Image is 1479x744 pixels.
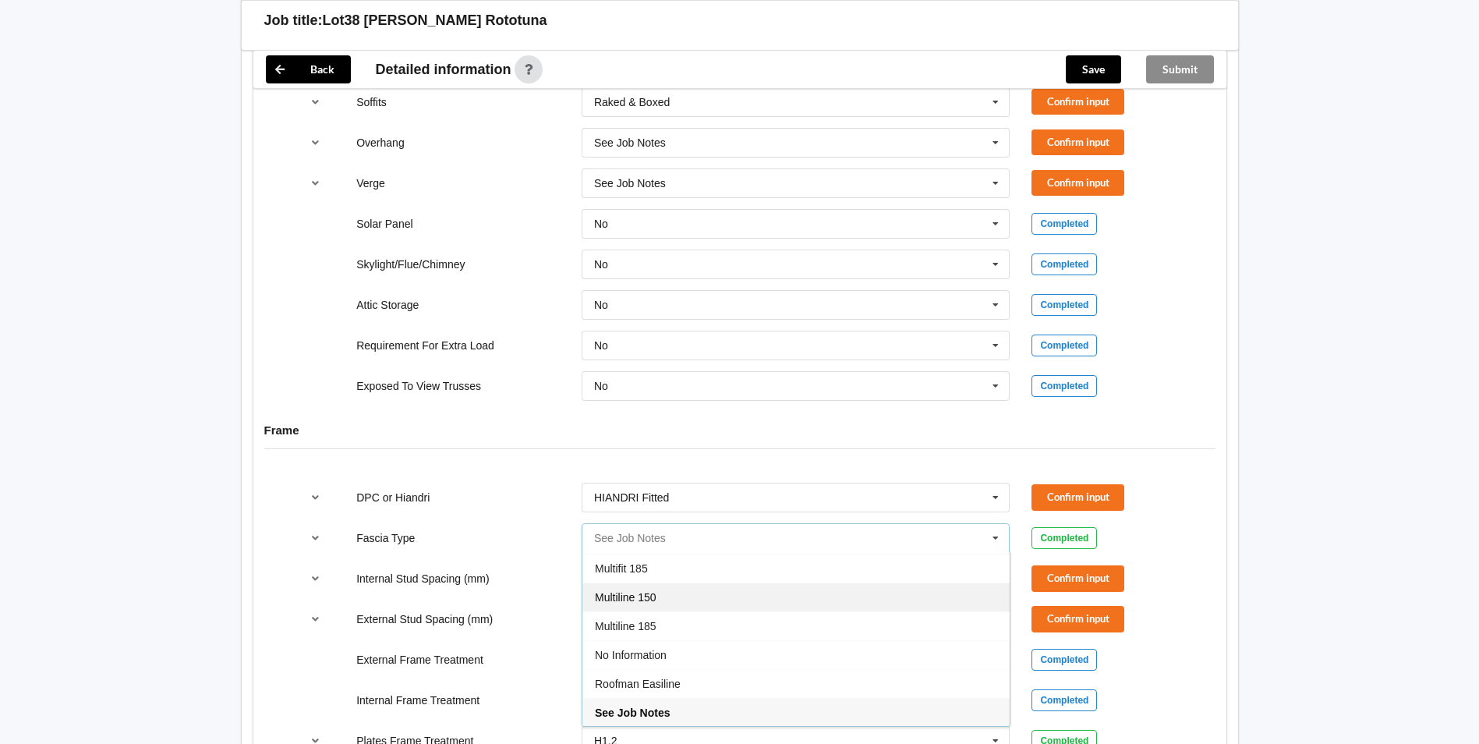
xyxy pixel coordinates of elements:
div: See Job Notes [594,137,666,148]
button: Confirm input [1031,89,1124,115]
label: Exposed To View Trusses [356,380,481,392]
div: No [594,218,608,229]
label: Overhang [356,136,404,149]
button: reference-toggle [300,484,331,512]
button: Confirm input [1031,606,1124,632]
div: Raked & Boxed [594,97,670,108]
button: reference-toggle [300,565,331,593]
label: Skylight/Flue/Chimney [356,258,465,271]
span: Detailed information [376,62,511,76]
button: Confirm input [1031,484,1124,510]
label: Internal Stud Spacing (mm) [356,572,489,585]
button: Save [1066,55,1121,83]
label: Attic Storage [356,299,419,311]
button: reference-toggle [300,169,331,197]
span: No Information [595,649,667,661]
div: Completed [1031,335,1097,356]
div: HIANDRI Fitted [594,492,669,503]
div: Completed [1031,527,1097,549]
div: No [594,259,608,270]
span: Multiline 185 [595,620,656,632]
div: Completed [1031,689,1097,711]
h3: Lot38 [PERSON_NAME] Rototuna [323,12,547,30]
label: DPC or Hiandri [356,491,430,504]
label: Verge [356,177,385,190]
h4: Frame [264,423,1215,438]
div: No [594,381,608,391]
label: Requirement For Extra Load [356,339,494,352]
button: reference-toggle [300,524,331,552]
button: Back [266,55,351,83]
div: Completed [1031,649,1097,671]
div: No [594,299,608,310]
button: Confirm input [1031,170,1124,196]
button: Confirm input [1031,565,1124,591]
div: Completed [1031,375,1097,397]
span: Roofman Easiline [595,678,681,690]
div: No [594,340,608,351]
label: Soffits [356,96,387,108]
span: See Job Notes [595,707,670,719]
h3: Job title: [264,12,323,30]
div: See Job Notes [594,178,666,189]
label: Solar Panel [356,218,412,230]
button: reference-toggle [300,605,331,633]
div: Completed [1031,294,1097,316]
span: Multifit 185 [595,562,648,575]
div: Completed [1031,213,1097,235]
label: Internal Frame Treatment [356,694,479,707]
label: External Stud Spacing (mm) [356,613,493,625]
button: reference-toggle [300,88,331,116]
span: Multiline 150 [595,591,656,604]
button: Confirm input [1031,129,1124,155]
button: reference-toggle [300,129,331,157]
div: Completed [1031,253,1097,275]
label: External Frame Treatment [356,654,483,666]
label: Fascia Type [356,532,415,544]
